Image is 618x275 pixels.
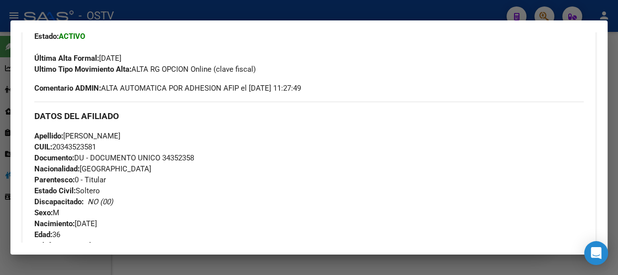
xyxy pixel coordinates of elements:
[34,241,140,250] span: 1167778890
[34,153,74,162] strong: Documento:
[34,186,76,195] strong: Estado Civil:
[34,132,120,140] span: [PERSON_NAME]
[34,230,60,239] span: 36
[34,54,121,63] span: [DATE]
[34,175,106,184] span: 0 - Titular
[34,132,63,140] strong: Apellido:
[34,186,100,195] span: Soltero
[59,32,85,41] strong: ACTIVO
[34,65,131,74] strong: Ultimo Tipo Movimiento Alta:
[34,84,101,93] strong: Comentario ADMIN:
[34,54,99,63] strong: Última Alta Formal:
[34,219,97,228] span: [DATE]
[34,219,75,228] strong: Nacimiento:
[34,83,301,94] span: ALTA AUTOMATICA POR ADHESION AFIP el [DATE] 11:27:49
[34,230,52,239] strong: Edad:
[34,164,151,173] span: [GEOGRAPHIC_DATA]
[34,208,59,217] span: M
[88,197,113,206] i: NO (00)
[34,111,584,122] h3: DATOS DEL AFILIADO
[34,241,100,250] strong: Teléfono Particular:
[34,142,52,151] strong: CUIL:
[34,175,75,184] strong: Parentesco:
[584,241,608,265] div: Open Intercom Messenger
[34,32,59,41] strong: Estado:
[34,153,194,162] span: DU - DOCUMENTO UNICO 34352358
[34,65,256,74] span: ALTA RG OPCION Online (clave fiscal)
[34,142,96,151] span: 20343523581
[34,197,84,206] strong: Discapacitado:
[34,164,80,173] strong: Nacionalidad:
[34,208,53,217] strong: Sexo:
